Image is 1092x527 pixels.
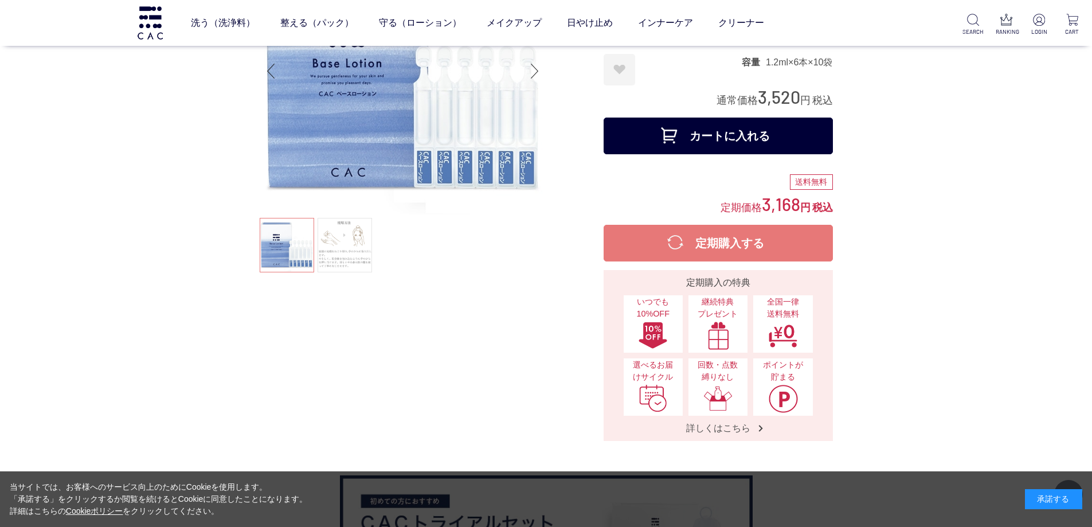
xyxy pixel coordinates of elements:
img: 全国一律送料無料 [768,321,798,350]
div: 定期購入の特典 [608,276,828,290]
a: クリーナー [718,7,764,39]
div: 送料無料 [790,174,833,190]
dd: 1.2ml×6本×10袋 [766,56,833,68]
span: 回数・点数縛りなし [694,359,742,384]
a: 定期購入の特典 いつでも10%OFFいつでも10%OFF 継続特典プレゼント継続特典プレゼント 全国一律送料無料全国一律送料無料 選べるお届けサイクル選べるお届けサイクル 回数・点数縛りなし回数... [604,270,833,441]
a: LOGIN [1028,14,1050,36]
span: 定期価格 [721,201,762,213]
span: いつでも10%OFF [629,296,677,321]
button: カートに入れる [604,118,833,154]
span: 通常価格 [717,95,758,106]
img: ポイントが貯まる [768,384,798,413]
p: SEARCH [962,28,984,36]
span: 詳しくはこちら [675,422,762,434]
span: 円 [800,202,811,213]
div: Previous slide [260,48,283,94]
span: 税込 [812,202,833,213]
span: 円 [800,95,811,106]
a: SEARCH [962,14,984,36]
img: logo [136,6,165,39]
a: 守る（ローション） [379,7,461,39]
button: 定期購入する [604,225,833,261]
a: RANKING [996,14,1017,36]
span: 選べるお届けサイクル [629,359,677,384]
img: いつでも10%OFF [638,321,668,350]
a: 整える（パック） [280,7,354,39]
p: LOGIN [1028,28,1050,36]
div: 当サイトでは、お客様へのサービス向上のためにCookieを使用します。 「承諾する」をクリックするか閲覧を続けるとCookieに同意したことになります。 詳細はこちらの をクリックしてください。 [10,481,308,517]
a: お気に入りに登録する [604,54,635,85]
span: 3,168 [762,193,800,214]
img: 回数・点数縛りなし [703,384,733,413]
span: 3,520 [758,86,800,107]
a: Cookieポリシー [66,506,123,516]
span: 全国一律 送料無料 [759,296,807,321]
p: CART [1062,28,1083,36]
span: 税込 [812,95,833,106]
p: RANKING [996,28,1017,36]
a: インナーケア [638,7,693,39]
img: 選べるお届けサイクル [638,384,668,413]
div: Next slide [523,48,546,94]
span: 継続特典 プレゼント [694,296,742,321]
span: ポイントが貯まる [759,359,807,384]
img: 継続特典プレゼント [703,321,733,350]
a: CART [1062,14,1083,36]
div: 承諾する [1025,489,1082,509]
a: 洗う（洗浄料） [191,7,255,39]
a: メイクアップ [487,7,542,39]
a: 日やけ止め [567,7,613,39]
